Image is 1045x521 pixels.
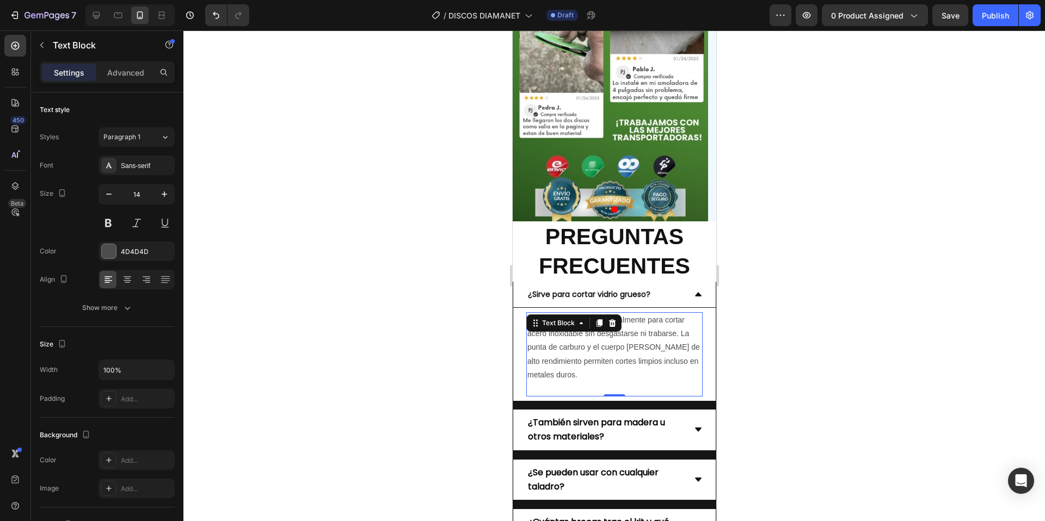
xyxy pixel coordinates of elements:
[99,127,175,147] button: Paragraph 1
[513,30,716,521] iframe: Design area
[121,484,172,494] div: Add...
[1008,468,1034,494] div: Open Intercom Messenger
[10,116,26,125] div: 450
[973,4,1018,26] button: Publish
[40,187,69,201] div: Size
[40,246,57,256] div: Color
[40,160,53,170] div: Font
[448,10,520,21] span: DISCOS DIAMANET
[831,10,903,21] span: 0 product assigned
[40,298,175,318] button: Show more
[71,9,76,22] p: 7
[40,365,58,375] div: Width
[40,337,69,352] div: Size
[942,11,960,20] span: Save
[121,161,172,171] div: Sans-serif
[103,132,140,142] span: Paragraph 1
[40,394,65,404] div: Padding
[557,10,574,20] span: Draft
[121,247,172,257] div: 4D4D4D
[982,10,1009,21] div: Publish
[121,456,172,466] div: Add...
[4,4,81,26] button: 7
[40,132,59,142] div: Styles
[822,4,928,26] button: 0 product assigned
[82,302,133,313] div: Show more
[54,67,84,78] p: Settings
[14,483,173,514] div: Rich Text Editor. Editing area: main
[40,105,70,115] div: Text style
[53,39,145,52] p: Text Block
[932,4,968,26] button: Save
[121,394,172,404] div: Add...
[40,455,57,465] div: Color
[8,199,26,208] div: Beta
[99,360,174,380] input: Auto
[40,428,93,443] div: Background
[107,67,144,78] p: Advanced
[444,10,446,21] span: /
[40,483,59,493] div: Image
[15,485,157,512] span: ¿Cuántas brocas trae el kit y qué medidas incluye?
[40,272,70,287] div: Align
[205,4,249,26] div: Undo/Redo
